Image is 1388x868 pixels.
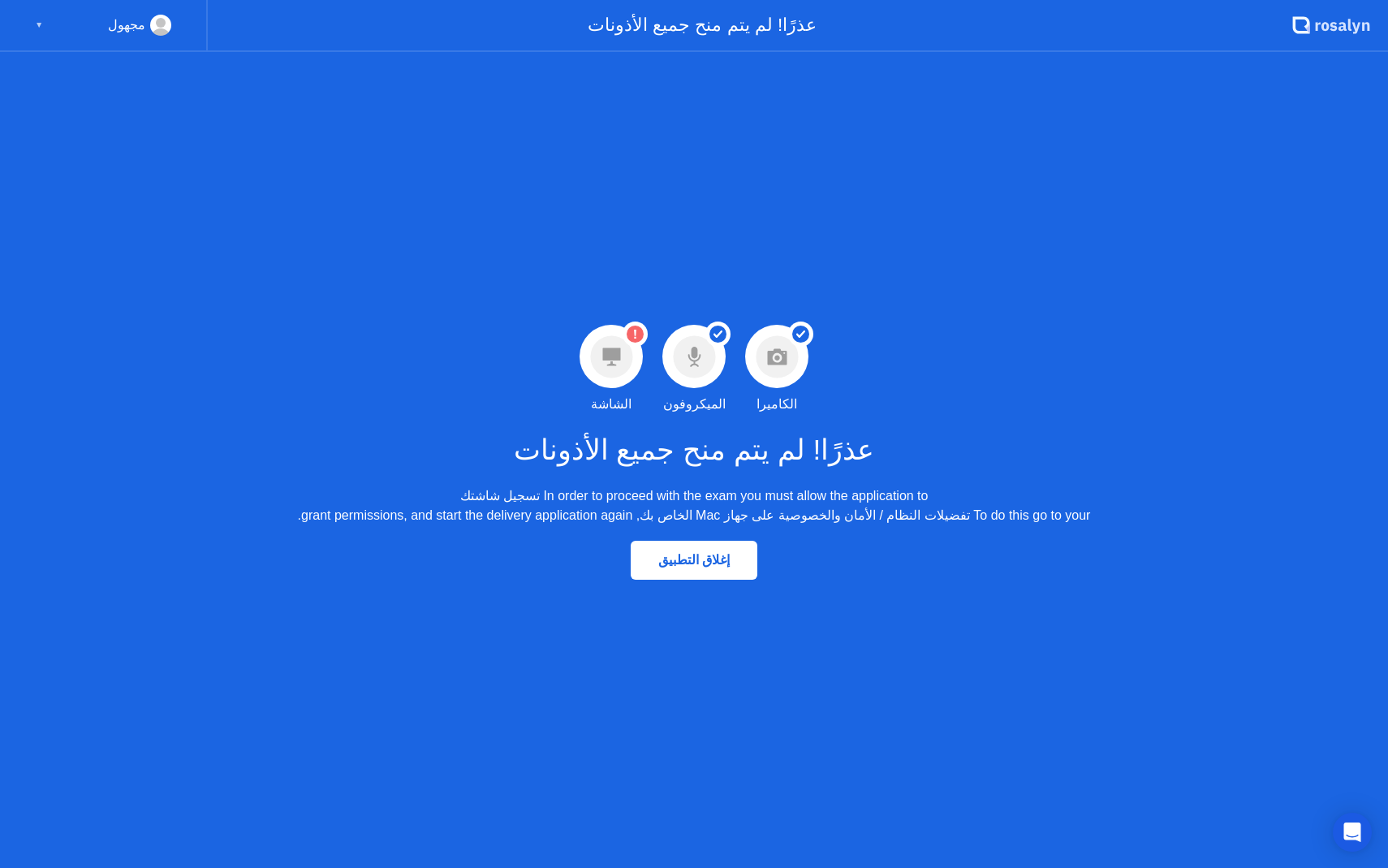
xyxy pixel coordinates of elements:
div: إغلاق التطبيق [636,552,752,568]
div: In order to proceed with the exam you must allow the application to تسجيل شاشتك To do this go to ... [298,486,1091,525]
div: ▼ [35,15,43,36]
div: Open Intercom Messenger [1333,813,1372,852]
div: الميكروفون [663,395,726,414]
div: مجهول [108,15,145,36]
button: إغلاق التطبيق [631,541,757,580]
div: الكاميرا [757,395,797,414]
h1: عذرًا! لم يتم منح جميع الأذونات [514,429,875,472]
div: الشاشة [591,395,631,414]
